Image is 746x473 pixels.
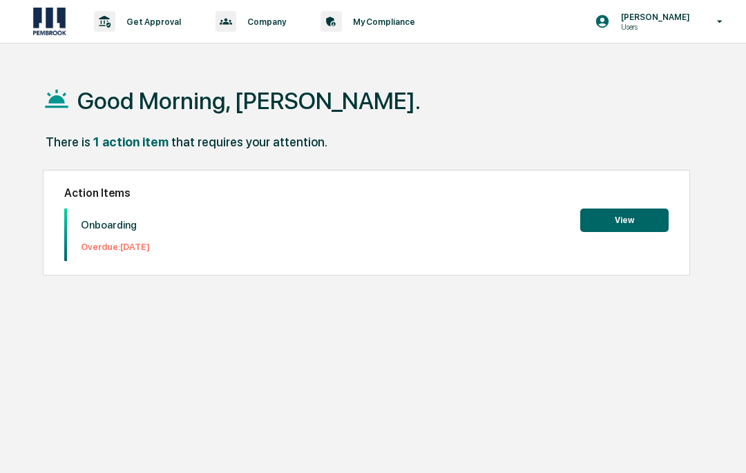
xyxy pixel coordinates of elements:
[580,209,669,232] button: View
[115,17,188,27] p: Get Approval
[236,17,293,27] p: Company
[610,22,697,32] p: Users
[81,242,150,252] p: Overdue: [DATE]
[77,87,421,115] h1: Good Morning, [PERSON_NAME].
[33,8,66,35] img: logo
[93,135,169,149] div: 1 action item
[64,186,669,200] h2: Action Items
[81,219,150,231] p: Onboarding
[342,17,422,27] p: My Compliance
[171,135,327,149] div: that requires your attention.
[580,213,669,226] a: View
[610,12,697,22] p: [PERSON_NAME]
[46,135,90,149] div: There is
